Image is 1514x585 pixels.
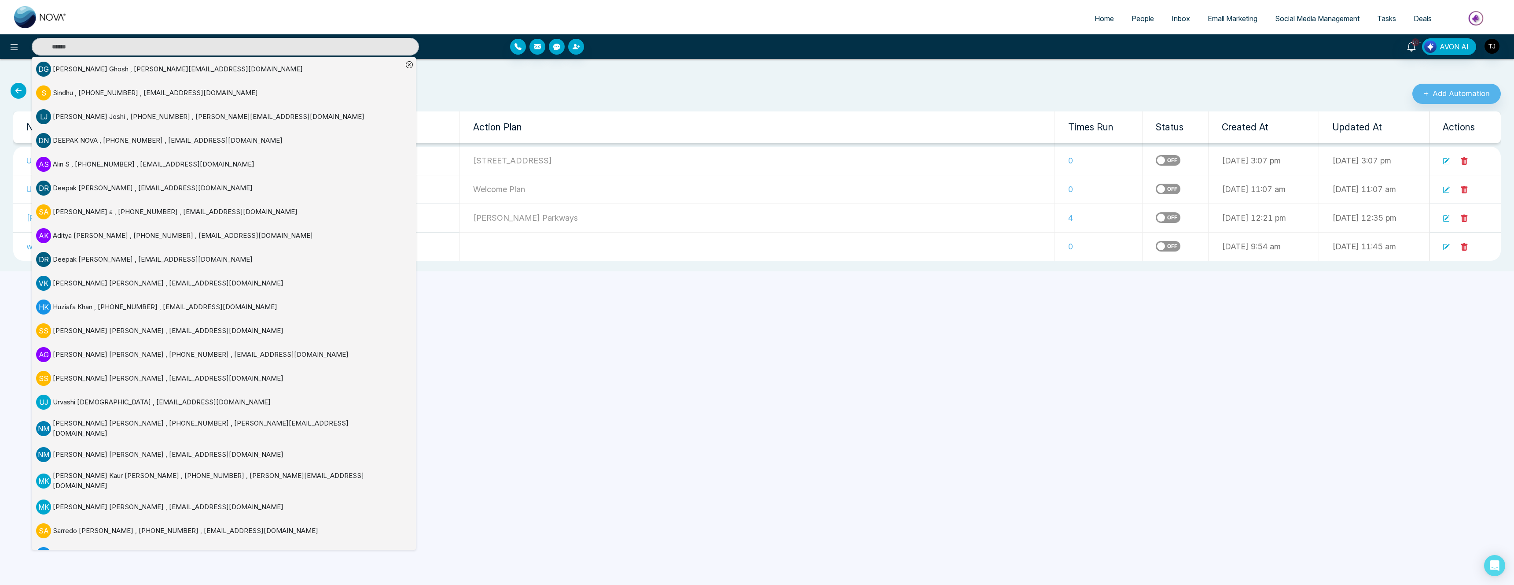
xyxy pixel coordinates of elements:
[13,232,459,261] td: welcoming
[1414,14,1432,23] span: Deals
[1199,10,1266,27] a: Email Marketing
[1209,232,1319,261] td: [DATE] 9:54 am
[13,175,459,204] td: Untitled 3
[1095,14,1114,23] span: Home
[1266,10,1368,27] a: Social Media Management
[36,276,51,291] p: V K
[36,252,51,267] p: D R
[36,474,51,489] p: M K
[53,88,258,98] div: Sindhu , [PHONE_NUMBER] , [EMAIL_ADDRESS][DOMAIN_NAME]
[53,183,253,193] div: Deepak [PERSON_NAME] , [EMAIL_ADDRESS][DOMAIN_NAME]
[1163,10,1199,27] a: Inbox
[1424,41,1437,53] img: Lead Flow
[36,85,51,100] p: S
[36,228,51,243] p: A K
[53,255,253,265] div: Deepak [PERSON_NAME] , [EMAIL_ADDRESS][DOMAIN_NAME]
[1412,84,1501,104] button: Add Automation
[1401,38,1422,54] a: 10+
[36,181,51,196] p: D R
[1055,147,1142,175] td: 0
[14,6,67,28] img: Nova CRM Logo
[53,397,271,407] div: Urvashi [DEMOGRAPHIC_DATA] , [EMAIL_ADDRESS][DOMAIN_NAME]
[1319,175,1429,204] td: [DATE] 11:07 am
[1411,38,1419,46] span: 10+
[1319,111,1429,143] th: Updated At
[1209,204,1319,232] td: [DATE] 12:21 pm
[53,450,283,460] div: [PERSON_NAME] [PERSON_NAME] , [EMAIL_ADDRESS][DOMAIN_NAME]
[53,502,283,512] div: [PERSON_NAME] [PERSON_NAME] , [EMAIL_ADDRESS][DOMAIN_NAME]
[1086,10,1123,27] a: Home
[36,347,51,362] p: A G
[1405,10,1441,27] a: Deals
[1319,204,1429,232] td: [DATE] 12:35 pm
[1209,175,1319,204] td: [DATE] 11:07 am
[36,109,51,124] p: L J
[1319,147,1429,175] td: [DATE] 3:07 pm
[1142,111,1208,143] th: Status
[1055,232,1142,261] td: 0
[1485,39,1499,54] img: User Avatar
[36,500,51,515] p: M K
[1275,14,1360,23] span: Social Media Management
[53,350,349,360] div: [PERSON_NAME] [PERSON_NAME] , [PHONE_NUMBER] , [EMAIL_ADDRESS][DOMAIN_NAME]
[36,395,51,410] p: U J
[53,207,298,217] div: [PERSON_NAME] a , [PHONE_NUMBER] , [EMAIL_ADDRESS][DOMAIN_NAME]
[1209,111,1319,143] th: Created At
[53,278,283,289] div: [PERSON_NAME] [PERSON_NAME] , [EMAIL_ADDRESS][DOMAIN_NAME]
[1055,175,1142,204] td: 0
[13,204,459,232] td: [PERSON_NAME] Parkways
[1440,41,1469,52] span: AVON AI
[36,523,51,538] p: S A
[53,418,403,438] div: [PERSON_NAME] [PERSON_NAME] , [PHONE_NUMBER] , [PERSON_NAME][EMAIL_ADDRESS][DOMAIN_NAME]
[36,371,51,386] p: S S
[36,204,51,219] p: s a
[53,112,364,122] div: [PERSON_NAME] Joshi , [PHONE_NUMBER] , [PERSON_NAME][EMAIL_ADDRESS][DOMAIN_NAME]
[473,183,1041,195] p: Welcome Plan
[36,62,51,77] p: D G
[53,471,403,491] div: [PERSON_NAME] Kaur [PERSON_NAME] , [PHONE_NUMBER] , [PERSON_NAME][EMAIL_ADDRESS][DOMAIN_NAME]
[459,111,1055,143] th: Action Plan
[53,136,283,146] div: DEEPAK NOVA , [PHONE_NUMBER] , [EMAIL_ADDRESS][DOMAIN_NAME]
[1123,10,1163,27] a: People
[1132,14,1154,23] span: People
[1484,555,1505,576] div: Open Intercom Messenger
[1422,38,1476,55] button: AVON AI
[1209,147,1319,175] td: [DATE] 3:07 pm
[36,157,51,172] p: A S
[1208,14,1257,23] span: Email Marketing
[1055,111,1142,143] th: Times Run
[13,111,459,143] th: Name
[36,547,51,562] p: P K
[53,64,303,74] div: [PERSON_NAME] Ghosh , [PERSON_NAME][EMAIL_ADDRESS][DOMAIN_NAME]
[1405,85,1509,94] a: Add Automation
[13,147,459,175] td: Untitled 4
[53,374,283,384] div: [PERSON_NAME] [PERSON_NAME] , [EMAIL_ADDRESS][DOMAIN_NAME]
[53,326,283,336] div: [PERSON_NAME] [PERSON_NAME] , [EMAIL_ADDRESS][DOMAIN_NAME]
[1445,8,1509,28] img: Market-place.gif
[53,550,243,560] div: [PERSON_NAME] Kaur , [EMAIL_ADDRESS][DOMAIN_NAME]
[473,212,1041,224] p: [PERSON_NAME] Parkways
[1377,14,1396,23] span: Tasks
[1368,10,1405,27] a: Tasks
[53,231,313,241] div: Aditya [PERSON_NAME] , [PHONE_NUMBER] , [EMAIL_ADDRESS][DOMAIN_NAME]
[53,302,277,312] div: Huziafa Khan , [PHONE_NUMBER] , [EMAIL_ADDRESS][DOMAIN_NAME]
[1055,204,1142,232] td: 4
[36,300,51,315] p: H K
[36,447,51,462] p: N M
[36,323,51,338] p: S S
[36,421,51,436] p: N M
[1319,232,1429,261] td: [DATE] 11:45 am
[473,155,1041,167] p: [STREET_ADDRESS]
[53,159,254,170] div: Alin S , [PHONE_NUMBER] , [EMAIL_ADDRESS][DOMAIN_NAME]
[36,133,51,148] p: D N
[1172,14,1190,23] span: Inbox
[1429,111,1501,143] th: Actions
[53,526,318,536] div: Sarredo [PERSON_NAME] , [PHONE_NUMBER] , [EMAIL_ADDRESS][DOMAIN_NAME]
